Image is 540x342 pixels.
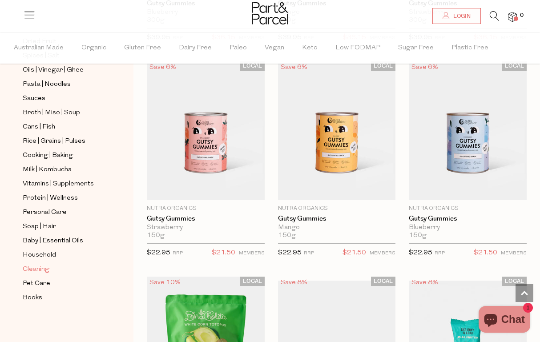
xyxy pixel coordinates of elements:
[343,247,366,259] span: $21.50
[23,122,55,133] span: Cans | Fish
[147,249,170,256] span: $22.95
[23,193,78,204] span: Protein | Wellness
[302,32,318,64] span: Keto
[518,12,526,20] span: 0
[335,32,380,64] span: Low FODMAP
[23,278,50,289] span: Pet Care
[23,164,104,175] a: Milk | Kombucha
[278,205,396,213] p: Nutra Organics
[212,247,235,259] span: $21.50
[23,121,104,133] a: Cans | Fish
[23,264,104,275] a: Cleaning
[409,215,527,223] a: Gutsy Gummies
[147,61,265,200] img: Gutsy Gummies
[147,277,183,289] div: Save 10%
[278,61,310,73] div: Save 6%
[147,232,165,240] span: 150g
[278,224,396,232] div: Mango
[179,32,212,64] span: Dairy Free
[23,65,84,76] span: Oils | Vinegar | Ghee
[23,207,104,218] a: Personal Care
[23,179,94,189] span: Vitamins | Supplements
[23,165,72,175] span: Milk | Kombucha
[252,2,288,24] img: Part&Parcel
[23,108,80,118] span: Broth | Miso | Soup
[23,107,104,118] a: Broth | Miso | Soup
[23,136,104,147] a: Rice | Grains | Pulses
[147,205,265,213] p: Nutra Organics
[147,215,265,223] a: Gutsy Gummies
[23,221,104,232] a: Soap | Hair
[23,64,104,76] a: Oils | Vinegar | Ghee
[278,249,302,256] span: $22.95
[23,250,56,261] span: Household
[23,150,104,161] a: Cooking | Baking
[409,249,432,256] span: $22.95
[23,79,104,90] a: Pasta | Noodles
[173,251,183,256] small: RRP
[23,136,85,147] span: Rice | Grains | Pulses
[23,79,71,90] span: Pasta | Noodles
[23,249,104,261] a: Household
[23,93,45,104] span: Sauces
[230,32,247,64] span: Paleo
[124,32,161,64] span: Gluten Free
[476,306,533,335] inbox-online-store-chat: Shopify online store chat
[451,32,488,64] span: Plastic Free
[409,277,441,289] div: Save 8%
[409,205,527,213] p: Nutra Organics
[240,61,265,71] span: LOCAL
[398,32,434,64] span: Sugar Free
[409,61,527,200] img: Gutsy Gummies
[23,221,56,232] span: Soap | Hair
[409,224,527,232] div: Blueberry
[409,61,441,73] div: Save 6%
[474,247,497,259] span: $21.50
[409,232,427,240] span: 150g
[432,8,481,24] a: Login
[23,93,104,104] a: Sauces
[23,235,104,246] a: Baby | Essential Oils
[23,207,67,218] span: Personal Care
[14,32,64,64] span: Australian Made
[278,61,396,200] img: Gutsy Gummies
[502,277,527,286] span: LOCAL
[265,32,284,64] span: Vegan
[23,236,83,246] span: Baby | Essential Oils
[23,193,104,204] a: Protein | Wellness
[23,292,104,303] a: Books
[239,251,265,256] small: MEMBERS
[451,12,471,20] span: Login
[23,264,49,275] span: Cleaning
[304,251,314,256] small: RRP
[81,32,106,64] span: Organic
[278,215,396,223] a: Gutsy Gummies
[278,232,296,240] span: 150g
[23,178,104,189] a: Vitamins | Supplements
[435,251,445,256] small: RRP
[278,277,310,289] div: Save 8%
[23,293,42,303] span: Books
[147,61,179,73] div: Save 6%
[508,12,517,21] a: 0
[502,61,527,71] span: LOCAL
[147,224,265,232] div: Strawberry
[240,277,265,286] span: LOCAL
[371,277,395,286] span: LOCAL
[501,251,527,256] small: MEMBERS
[371,61,395,71] span: LOCAL
[23,150,73,161] span: Cooking | Baking
[23,278,104,289] a: Pet Care
[370,251,395,256] small: MEMBERS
